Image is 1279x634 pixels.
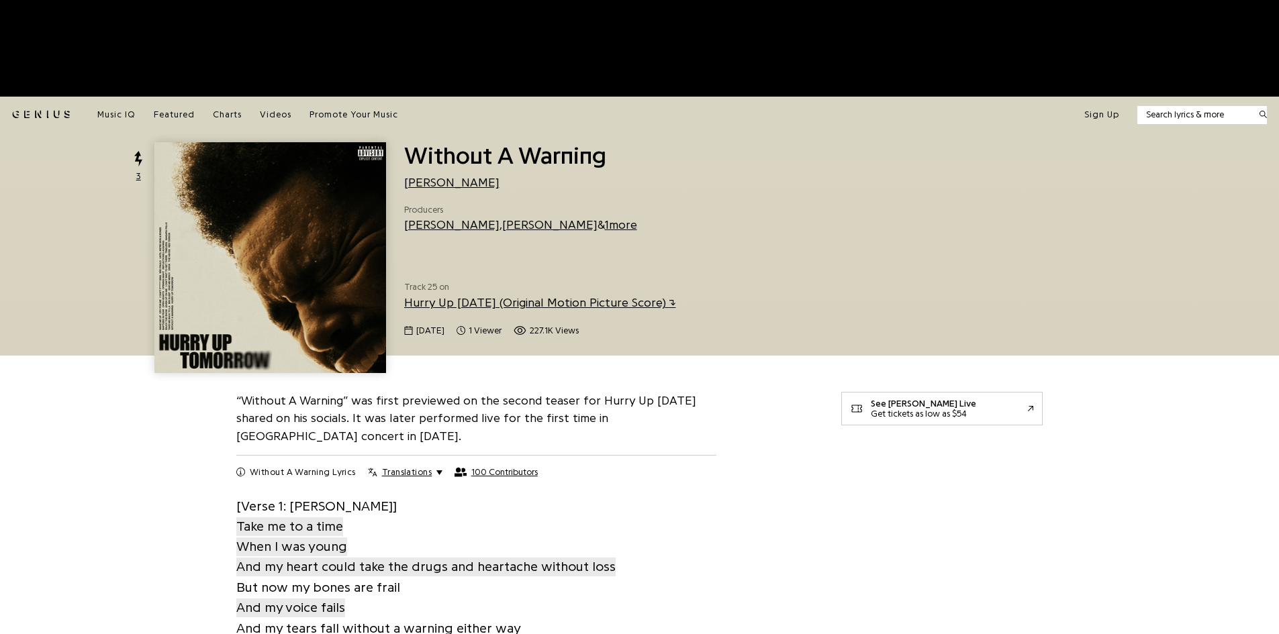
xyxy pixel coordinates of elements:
h2: Without A Warning Lyrics [250,466,356,478]
div: See [PERSON_NAME] Live [871,399,976,409]
a: Hurry Up [DATE] (Original Motion Picture Score) [404,297,676,309]
div: Get tickets as low as $54 [871,409,976,419]
a: Music IQ [97,109,136,121]
span: 3 [136,170,141,183]
a: Videos [260,109,291,121]
span: And my voice fails [236,598,345,617]
button: Sign Up [1084,109,1119,121]
span: Videos [260,110,291,119]
a: Charts [213,109,242,121]
span: 100 Contributors [471,467,538,478]
a: Featured [154,109,195,121]
span: 1 viewer [469,324,502,337]
input: Search lyrics & more [1137,108,1251,121]
a: [PERSON_NAME] [404,219,500,231]
a: Take me to a timeWhen I was youngAnd my heart could take the drugs and heartache without loss [236,516,616,578]
span: 227,053 views [514,324,579,337]
button: Translations [368,466,442,478]
span: Without A Warning [404,144,606,168]
a: [PERSON_NAME] [502,219,598,231]
img: Cover art for Without A Warning by The Weeknd [154,142,385,373]
span: Music IQ [97,110,136,119]
button: 1more [605,217,637,232]
a: See [PERSON_NAME] LiveGet tickets as low as $54 [841,392,1043,425]
span: Producers [404,203,637,217]
a: Promote Your Music [310,109,398,121]
span: Take me to a time When I was young And my heart could take the drugs and heartache without loss [236,517,616,577]
span: Translations [382,466,432,478]
span: 227.1K views [530,324,579,337]
a: “Without A Warning” was first previewed on the second teaser for Hurry Up [DATE] shared on his so... [236,394,696,443]
iframe: Primis Frame [841,154,842,155]
span: Featured [154,110,195,119]
span: 1 viewer [457,324,502,337]
span: Charts [213,110,242,119]
div: , & [404,216,637,233]
a: [PERSON_NAME] [404,176,500,189]
a: And my voice fails [236,597,345,618]
button: 100 Contributors [455,467,538,478]
span: Promote Your Music [310,110,398,119]
span: Track 25 on [404,280,824,294]
span: [DATE] [416,324,444,337]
